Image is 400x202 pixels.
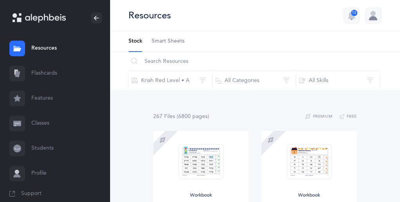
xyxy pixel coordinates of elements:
[296,71,380,90] button: All Skills
[177,113,209,120] span: (6800 page )
[268,192,351,198] div: Workbook
[286,144,331,179] img: Syllabication-Workbook-Level-1-EN_Red_Houses_thumbnail_1741114032.png
[128,71,212,90] button: Kriah Red Level • A
[205,113,208,120] span: s
[159,192,243,198] div: Workbook
[178,144,223,179] img: Sheva-Workbook-Red_EN_thumbnail_1754012358.png
[153,113,175,120] span: 267 File
[173,113,175,120] span: s
[129,9,171,22] div: Resources
[152,38,185,45] span: Smart Sheets
[351,10,357,16] div: 12
[305,112,332,122] button: Premium
[21,190,42,198] span: Support
[128,52,381,71] input: Search Resources
[338,112,357,122] button: Free
[344,8,359,23] button: 12
[212,71,296,90] button: All Categories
